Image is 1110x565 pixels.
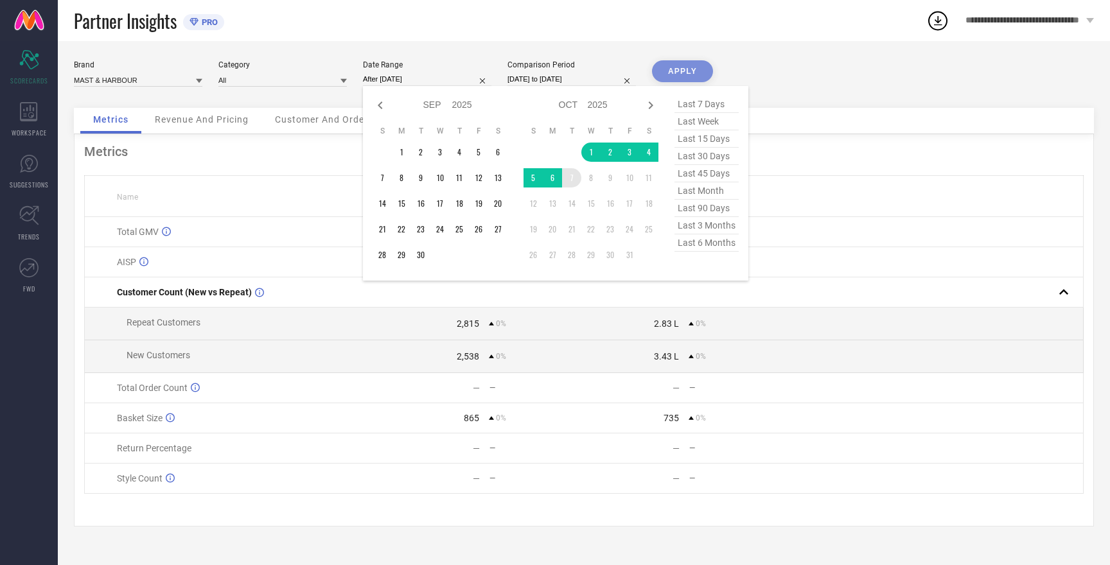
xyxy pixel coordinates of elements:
span: Repeat Customers [127,317,200,327]
div: — [673,443,680,453]
td: Thu Oct 02 2025 [601,143,620,162]
td: Mon Sep 08 2025 [392,168,411,187]
th: Monday [543,126,562,136]
div: — [489,474,583,483]
input: Select comparison period [507,73,636,86]
td: Sun Sep 14 2025 [373,194,392,213]
span: Name [117,193,138,202]
td: Sun Sep 07 2025 [373,168,392,187]
div: Comparison Period [507,60,636,69]
span: SUGGESTIONS [10,180,49,189]
span: last week [674,113,739,130]
td: Sat Oct 25 2025 [639,220,658,239]
span: last month [674,182,739,200]
td: Wed Sep 10 2025 [430,168,450,187]
div: — [489,383,583,392]
div: — [689,474,783,483]
td: Fri Sep 19 2025 [469,194,488,213]
td: Fri Oct 03 2025 [620,143,639,162]
td: Thu Sep 11 2025 [450,168,469,187]
td: Thu Oct 23 2025 [601,220,620,239]
span: last 7 days [674,96,739,113]
th: Wednesday [430,126,450,136]
td: Thu Oct 30 2025 [601,245,620,265]
td: Mon Sep 01 2025 [392,143,411,162]
span: 0% [496,319,506,328]
td: Mon Sep 15 2025 [392,194,411,213]
td: Tue Sep 09 2025 [411,168,430,187]
td: Sat Oct 04 2025 [639,143,658,162]
div: 2.83 L [654,318,679,329]
td: Sat Sep 20 2025 [488,194,507,213]
span: Customer Count (New vs Repeat) [117,287,252,297]
td: Tue Sep 02 2025 [411,143,430,162]
span: last 45 days [674,165,739,182]
span: last 90 days [674,200,739,217]
td: Thu Sep 18 2025 [450,194,469,213]
td: Fri Oct 10 2025 [620,168,639,187]
div: — [689,383,783,392]
td: Mon Oct 06 2025 [543,168,562,187]
span: 0% [696,413,706,422]
td: Mon Sep 29 2025 [392,245,411,265]
td: Tue Sep 30 2025 [411,245,430,265]
td: Thu Oct 09 2025 [601,168,620,187]
td: Tue Sep 16 2025 [411,194,430,213]
th: Monday [392,126,411,136]
td: Wed Oct 22 2025 [581,220,601,239]
div: 865 [464,413,479,423]
td: Wed Sep 17 2025 [430,194,450,213]
div: 3.43 L [654,351,679,361]
td: Fri Oct 31 2025 [620,245,639,265]
span: Total Order Count [117,383,188,393]
span: 0% [696,319,706,328]
td: Mon Oct 27 2025 [543,245,562,265]
th: Saturday [488,126,507,136]
td: Tue Oct 07 2025 [562,168,581,187]
div: — [473,443,480,453]
span: Total GMV [117,227,159,237]
span: AISP [117,257,136,267]
div: 2,538 [457,351,479,361]
td: Wed Oct 15 2025 [581,194,601,213]
th: Wednesday [581,126,601,136]
td: Wed Oct 01 2025 [581,143,601,162]
span: Revenue And Pricing [155,114,249,125]
td: Thu Sep 25 2025 [450,220,469,239]
td: Mon Oct 13 2025 [543,194,562,213]
span: SCORECARDS [10,76,48,85]
span: PRO [198,17,218,27]
td: Wed Oct 29 2025 [581,245,601,265]
div: — [673,383,680,393]
td: Mon Oct 20 2025 [543,220,562,239]
td: Sun Sep 21 2025 [373,220,392,239]
span: last 6 months [674,234,739,252]
td: Tue Sep 23 2025 [411,220,430,239]
th: Sunday [373,126,392,136]
td: Sun Oct 26 2025 [524,245,543,265]
th: Sunday [524,126,543,136]
span: FWD [23,284,35,293]
div: Next month [643,98,658,113]
span: WORKSPACE [12,128,47,137]
div: — [689,444,783,453]
div: 2,815 [457,318,479,329]
td: Fri Sep 05 2025 [469,143,488,162]
div: Metrics [84,144,1084,159]
td: Sat Oct 18 2025 [639,194,658,213]
div: Previous month [373,98,388,113]
td: Sat Sep 06 2025 [488,143,507,162]
span: Basket Size [117,413,163,423]
th: Saturday [639,126,658,136]
span: 0% [496,413,506,422]
th: Friday [620,126,639,136]
td: Wed Sep 03 2025 [430,143,450,162]
th: Tuesday [411,126,430,136]
div: — [489,444,583,453]
div: Brand [74,60,202,69]
input: Select date range [363,73,491,86]
td: Fri Sep 26 2025 [469,220,488,239]
td: Wed Oct 08 2025 [581,168,601,187]
td: Sat Sep 13 2025 [488,168,507,187]
td: Thu Sep 04 2025 [450,143,469,162]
